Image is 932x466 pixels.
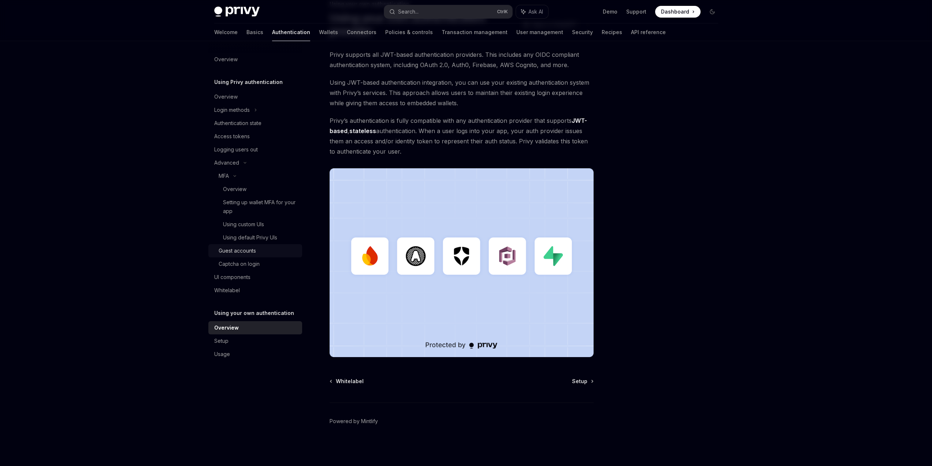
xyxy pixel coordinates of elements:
[214,78,283,87] h5: Using Privy authentication
[626,8,646,15] a: Support
[214,286,240,295] div: Whitelabel
[330,49,594,70] span: Privy supports all JWT-based authentication providers. This includes any OIDC compliant authentic...
[603,8,617,15] a: Demo
[602,23,622,41] a: Recipes
[528,8,543,15] span: Ask AI
[442,23,508,41] a: Transaction management
[330,77,594,108] span: Using JWT-based authentication integration, you can use your existing authentication system with ...
[347,23,376,41] a: Connectors
[330,418,378,425] a: Powered by Mintlify
[246,23,263,41] a: Basics
[214,92,238,101] div: Overview
[214,106,250,114] div: Login methods
[208,183,302,196] a: Overview
[572,23,593,41] a: Security
[208,348,302,361] a: Usage
[330,115,594,157] span: Privy’s authentication is fully compatible with any authentication provider that supports , authe...
[223,233,277,242] div: Using default Privy UIs
[208,321,302,334] a: Overview
[223,185,246,194] div: Overview
[208,271,302,284] a: UI components
[631,23,666,41] a: API reference
[219,260,260,268] div: Captcha on login
[516,5,548,18] button: Ask AI
[208,117,302,130] a: Authentication state
[208,334,302,348] a: Setup
[214,273,250,282] div: UI components
[214,158,239,167] div: Advanced
[208,143,302,156] a: Logging users out
[349,127,376,135] a: stateless
[214,309,294,318] h5: Using your own authentication
[319,23,338,41] a: Wallets
[661,8,689,15] span: Dashboard
[214,7,260,17] img: dark logo
[208,244,302,257] a: Guest accounts
[214,350,230,359] div: Usage
[208,231,302,244] a: Using default Privy UIs
[219,172,229,180] div: MFA
[572,378,587,385] span: Setup
[214,337,229,345] div: Setup
[336,378,364,385] span: Whitelabel
[214,145,258,154] div: Logging users out
[208,130,302,143] a: Access tokens
[384,5,512,18] button: Search...CtrlK
[214,23,238,41] a: Welcome
[272,23,310,41] a: Authentication
[208,196,302,218] a: Setting up wallet MFA for your app
[208,53,302,66] a: Overview
[208,218,302,231] a: Using custom UIs
[214,55,238,64] div: Overview
[706,6,718,18] button: Toggle dark mode
[330,168,594,357] img: JWT-based auth splash
[214,132,250,141] div: Access tokens
[214,323,239,332] div: Overview
[208,284,302,297] a: Whitelabel
[572,378,593,385] a: Setup
[208,257,302,271] a: Captcha on login
[330,378,364,385] a: Whitelabel
[655,6,701,18] a: Dashboard
[219,246,256,255] div: Guest accounts
[516,23,563,41] a: User management
[398,7,419,16] div: Search...
[223,198,298,216] div: Setting up wallet MFA for your app
[385,23,433,41] a: Policies & controls
[223,220,264,229] div: Using custom UIs
[497,9,508,15] span: Ctrl K
[214,119,261,128] div: Authentication state
[208,90,302,103] a: Overview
